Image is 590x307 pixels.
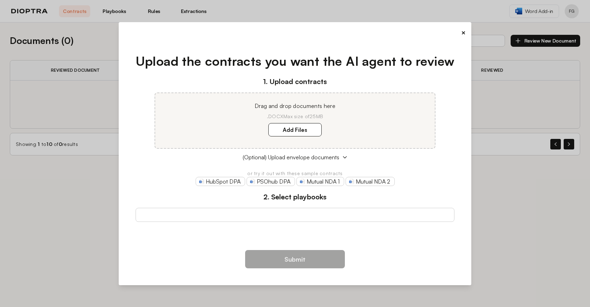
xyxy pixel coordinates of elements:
button: Submit [245,250,345,268]
h3: 1. Upload contracts [136,76,455,87]
a: Mutual NDA 2 [346,177,395,186]
a: Mutual NDA 1 [296,177,344,186]
span: (Optional) Upload envelope documents [243,153,339,161]
p: or try it out with these sample contracts [136,170,455,177]
a: HubSpot DPA [196,177,245,186]
label: Add Files [268,123,322,136]
button: (Optional) Upload envelope documents [136,153,455,161]
button: × [461,28,466,38]
h1: Upload the contracts you want the AI agent to review [136,52,455,71]
p: Drag and drop documents here [164,102,426,110]
p: .DOCX Max size of 25MB [164,113,426,120]
a: PSOhub DPA [247,177,295,186]
h3: 2. Select playbooks [136,192,455,202]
